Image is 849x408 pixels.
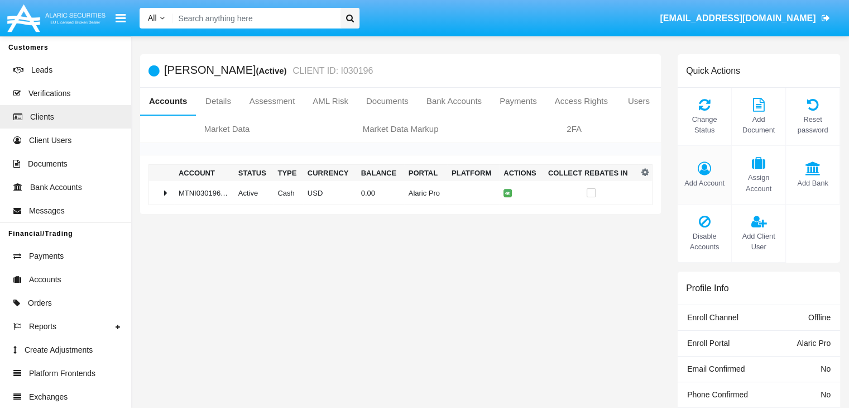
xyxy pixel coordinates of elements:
span: Payments [29,250,64,262]
a: [EMAIL_ADDRESS][DOMAIN_NAME] [655,3,835,34]
span: Alaric Pro [797,339,831,348]
td: Active [234,181,274,205]
span: No [821,364,831,373]
a: All [140,12,173,24]
span: Add Document [737,114,780,135]
span: Verifications [28,88,70,99]
span: No [821,390,831,399]
span: Orders [28,297,52,309]
span: Offline [808,313,831,322]
span: Bank Accounts [30,182,82,193]
a: Bank Accounts [418,88,491,115]
a: Payments [491,88,546,115]
a: Accounts [140,88,196,115]
a: Assessment [241,88,304,115]
span: Reports [29,321,56,333]
a: Access Rights [546,88,617,115]
h6: Quick Actions [686,65,740,76]
span: Platform Frontends [29,368,95,379]
div: (Active) [256,64,290,77]
th: Currency [303,165,357,182]
td: 0.00 [357,181,404,205]
th: Status [234,165,274,182]
td: Alaric Pro [404,181,447,205]
a: Users [617,88,661,115]
a: Details [196,88,240,115]
span: Add Account [683,178,726,188]
th: Type [273,165,303,182]
span: Phone Confirmed [687,390,748,399]
span: Messages [29,205,65,217]
td: MTNI030196AC1 [174,181,234,205]
th: Balance [357,165,404,182]
span: Enroll Portal [687,339,730,348]
th: Actions [499,165,544,182]
td: USD [303,181,357,205]
a: AML Risk [304,88,357,115]
th: Collect Rebates In [544,165,639,182]
a: Documents [357,88,418,115]
a: 2FA [487,116,661,143]
span: Clients [30,111,54,123]
span: All [148,13,157,22]
span: Assign Account [737,172,780,193]
input: Search [173,8,337,29]
span: Create Adjustments [25,344,93,356]
a: Market Data Markup [314,116,487,143]
span: Email Confirmed [687,364,745,373]
span: Change Status [683,114,726,135]
span: Accounts [29,274,61,286]
span: [EMAIL_ADDRESS][DOMAIN_NAME] [660,13,816,23]
span: Add Client User [737,231,780,252]
span: Exchanges [29,391,68,403]
span: Leads [31,64,52,76]
span: Enroll Channel [687,313,738,322]
td: Cash [273,181,303,205]
span: Client Users [29,135,71,146]
h5: [PERSON_NAME] [164,64,373,77]
span: Disable Accounts [683,231,726,252]
th: Account [174,165,234,182]
th: Portal [404,165,447,182]
th: Platform [447,165,499,182]
small: CLIENT ID: I030196 [290,67,373,75]
a: Market Data [140,116,314,143]
span: Add Bank [792,178,834,188]
h6: Profile Info [686,283,728,293]
img: Logo image [6,2,107,35]
span: Documents [28,158,68,170]
span: Reset password [792,114,834,135]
